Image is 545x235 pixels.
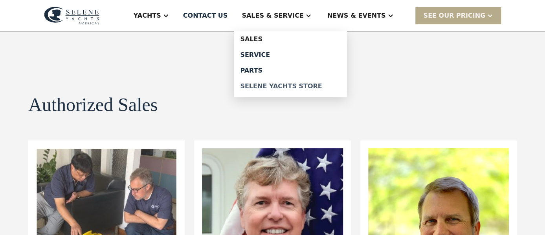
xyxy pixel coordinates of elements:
div: SEE Our Pricing [423,11,485,20]
a: Parts [234,63,347,78]
div: News & EVENTS [327,11,386,20]
div: Contact US [183,11,228,20]
div: Sales & Service [242,11,303,20]
div: SEE Our Pricing [415,7,501,24]
a: Selene Yachts Store [234,78,347,94]
div: Service [240,52,341,58]
img: logo [44,7,99,25]
a: Service [234,47,347,63]
div: Parts [240,67,341,74]
div: Sales [240,36,341,42]
h1: Authorized Sales [28,95,158,115]
div: Yachts [134,11,161,20]
div: Selene Yachts Store [240,83,341,89]
nav: Sales & Service [234,31,347,97]
a: Sales [234,31,347,47]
